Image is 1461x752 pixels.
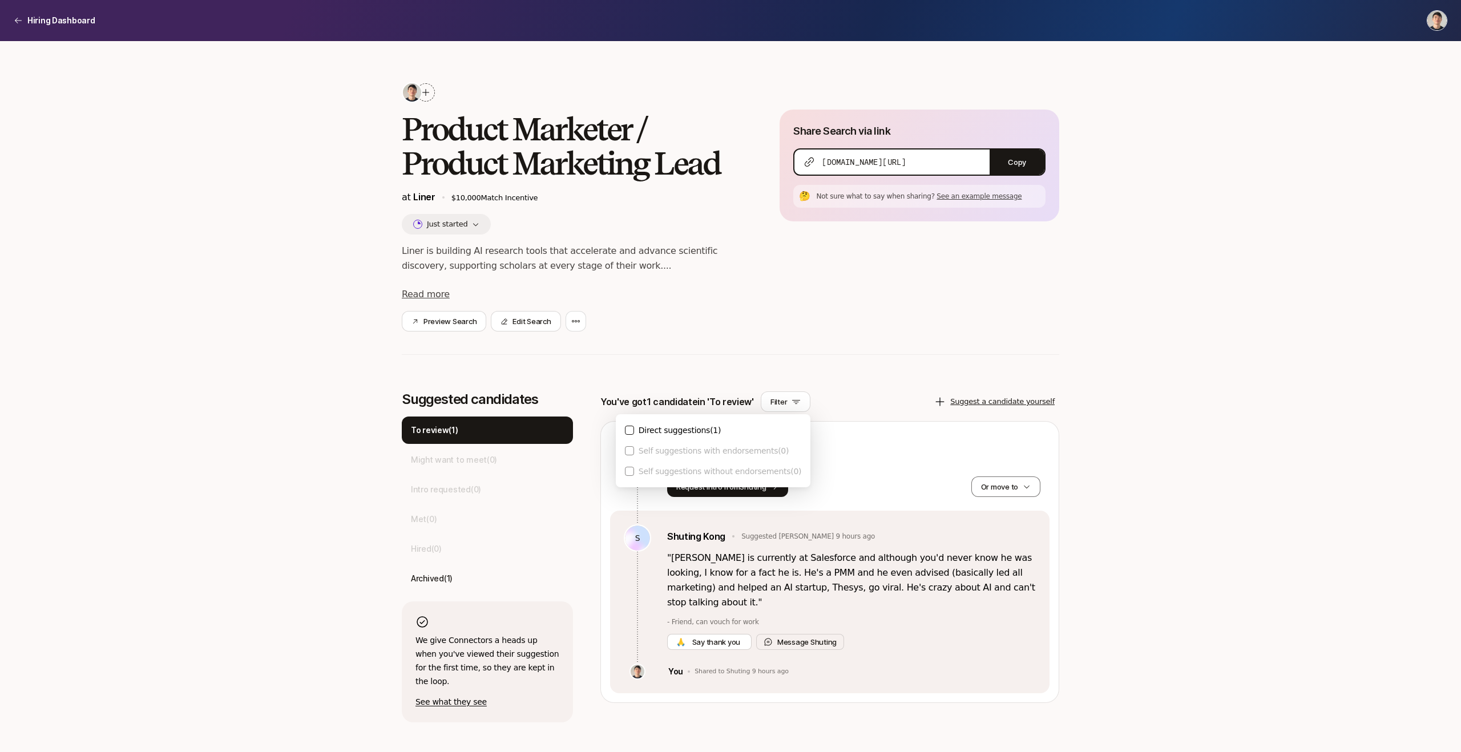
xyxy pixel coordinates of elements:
p: " [PERSON_NAME] is currently at Salesforce and although you'd never know he was looking, I know f... [667,551,1036,610]
button: Preview Search [402,311,486,331]
button: Self suggestions with endorsements(0) [625,446,634,455]
p: You've got 1 candidate in 'To review' [600,394,754,409]
p: $10,000 Match Incentive [451,192,744,204]
h2: Product Marketer / Product Marketing Lead [402,112,743,180]
p: We give Connectors a heads up when you've viewed their suggestion for the first time, so they are... [415,633,559,688]
span: [DOMAIN_NAME][URL] [822,156,906,168]
p: Self suggestions with endorsements ( 0 ) [639,444,789,458]
p: Met ( 0 ) [411,512,437,526]
button: Message Shuting [756,634,844,650]
button: Just started [402,214,491,235]
button: Or move to [971,476,1040,497]
button: Copy [990,149,1044,175]
p: Self suggestions without endorsements ( 0 ) [639,464,801,478]
p: at [402,189,435,205]
span: 🙏 [676,636,685,648]
img: Kyum Kim [1427,11,1447,30]
p: To review ( 1 ) [411,423,458,437]
p: Hired ( 0 ) [411,542,442,556]
p: Share Search via link [793,123,890,139]
p: Archived ( 1 ) [411,572,453,585]
p: - Friend, can vouch for work [667,617,1036,627]
span: Say thank you [690,636,742,648]
p: Hiring Dashboard [27,14,95,27]
a: Shuting Kong [667,529,725,544]
img: 47784c54_a4ff_477e_ab36_139cb03b2732.jpg [403,83,421,102]
button: Edit Search [491,311,560,331]
p: S [635,531,640,545]
p: Liner is building AI research tools that accelerate and advance scientific discovery, supporting ... [402,244,743,273]
span: Read more [402,289,450,300]
button: Direct suggestions(1) [625,426,634,435]
p: Not sure what to say when sharing? [816,191,1041,201]
button: Kyum Kim [1427,10,1447,31]
p: See what they see [415,695,559,709]
p: Suggest a candidate yourself [950,396,1055,407]
p: Might want to meet ( 0 ) [411,453,497,467]
p: Direct suggestions ( 1 ) [639,423,721,437]
p: Suggested candidates [402,391,573,407]
div: 🤔 [798,189,812,203]
button: Self suggestions without endorsements(0) [625,467,634,476]
img: 47784c54_a4ff_477e_ab36_139cb03b2732.jpg [631,665,644,678]
p: Intro requested ( 0 ) [411,483,481,496]
a: Liner [413,191,435,203]
p: Shared to Shuting 9 hours ago [695,668,789,676]
span: See an example message [937,192,1022,200]
button: 🙏 Say thank you [667,634,752,650]
p: You [668,665,683,678]
p: Suggested [PERSON_NAME] 9 hours ago [741,531,875,541]
button: Filter [761,391,810,412]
